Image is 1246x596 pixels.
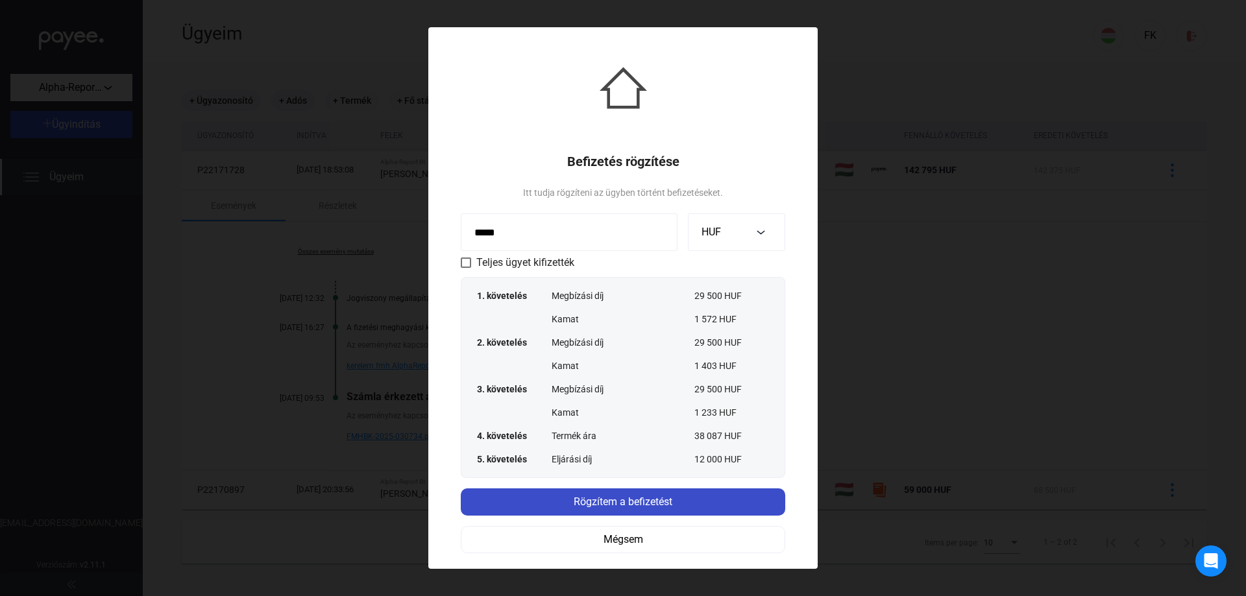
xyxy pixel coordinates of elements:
div: 29 500 HUF [694,383,769,396]
span: Teljes ügyet kifizették [476,255,574,270]
div: Megbízási díj [552,336,694,349]
div: 29 500 HUF [694,289,769,302]
div: 3. követelés [477,383,552,396]
div: Termék ára [552,429,694,442]
div: 2. követelés [477,336,552,349]
div: Kamat [552,313,694,326]
button: Rögzítem a befizetést [461,488,785,516]
div: Open Intercom Messenger [1195,545,1227,577]
div: Mégsem [465,532,781,547]
div: 38 087 HUF [694,429,769,442]
div: 1 403 HUF [694,359,769,372]
div: Megbízási díj [552,383,694,396]
div: Eljárási díj [552,453,694,466]
img: house [600,64,647,112]
div: 1 572 HUF [694,313,769,326]
div: 29 500 HUF [694,336,769,349]
div: 5. követelés [477,453,552,466]
button: Mégsem [461,526,785,553]
div: 1. követelés [477,289,552,302]
div: 12 000 HUF [694,453,769,466]
div: 4. követelés [477,429,552,442]
span: HUF [702,226,721,238]
div: Kamat [552,406,694,419]
div: Megbízási díj [552,289,694,302]
div: Kamat [552,359,694,372]
div: Itt tudja rögzíteni az ügyben történt befizetéseket. [523,185,723,200]
div: Rögzítem a befizetést [465,494,781,510]
div: 1 233 HUF [694,406,769,419]
h1: Befizetés rögzítése [567,154,679,169]
button: HUF [688,213,785,251]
